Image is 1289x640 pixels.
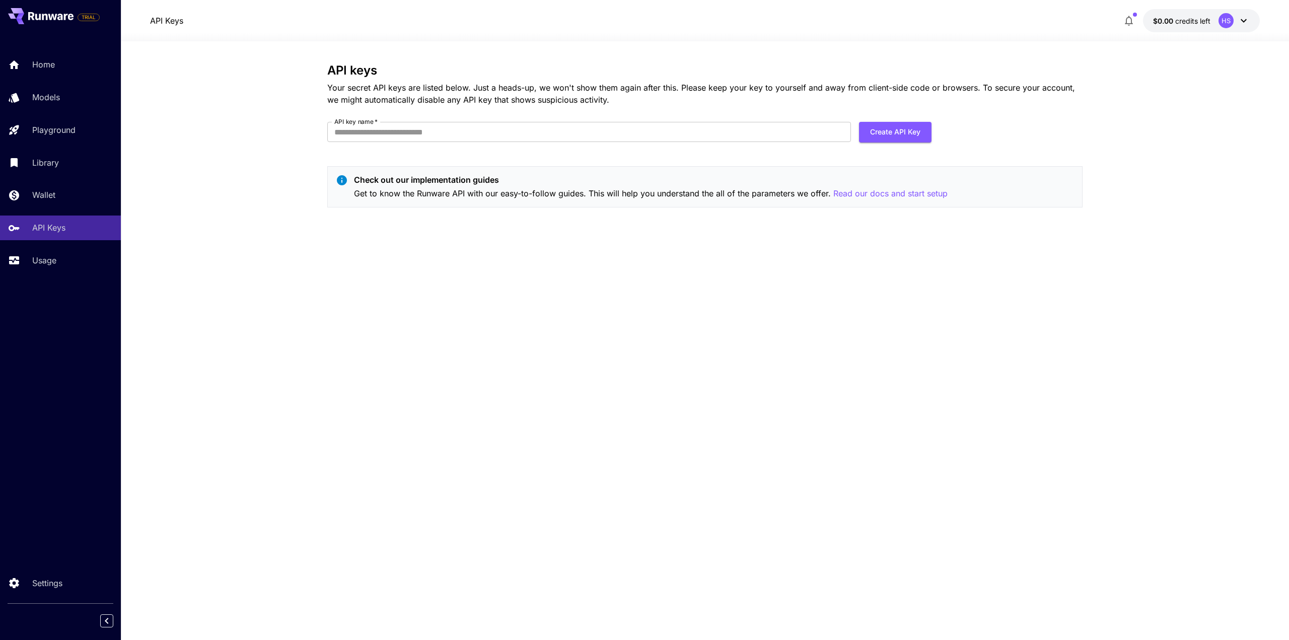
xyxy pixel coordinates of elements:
p: Playground [32,124,76,136]
nav: breadcrumb [150,15,183,27]
div: HS [1219,13,1234,28]
button: Collapse sidebar [100,614,113,627]
span: Add your payment card to enable full platform functionality. [78,11,100,23]
button: Read our docs and start setup [833,187,948,200]
div: $0.00 [1153,16,1210,26]
span: $0.00 [1153,17,1175,25]
a: API Keys [150,15,183,27]
span: TRIAL [78,14,99,21]
p: Models [32,91,60,103]
button: $0.00HS [1143,9,1260,32]
p: Library [32,157,59,169]
p: Get to know the Runware API with our easy-to-follow guides. This will help you understand the all... [354,187,948,200]
button: Create API Key [859,122,932,143]
h3: API keys [327,63,1083,78]
p: Your secret API keys are listed below. Just a heads-up, we won't show them again after this. Plea... [327,82,1083,106]
div: Collapse sidebar [108,612,121,630]
p: API Keys [32,222,65,234]
p: Check out our implementation guides [354,174,948,186]
span: credits left [1175,17,1210,25]
p: Wallet [32,189,55,201]
p: Settings [32,577,62,589]
p: Home [32,58,55,70]
label: API key name [334,117,378,126]
p: Usage [32,254,56,266]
